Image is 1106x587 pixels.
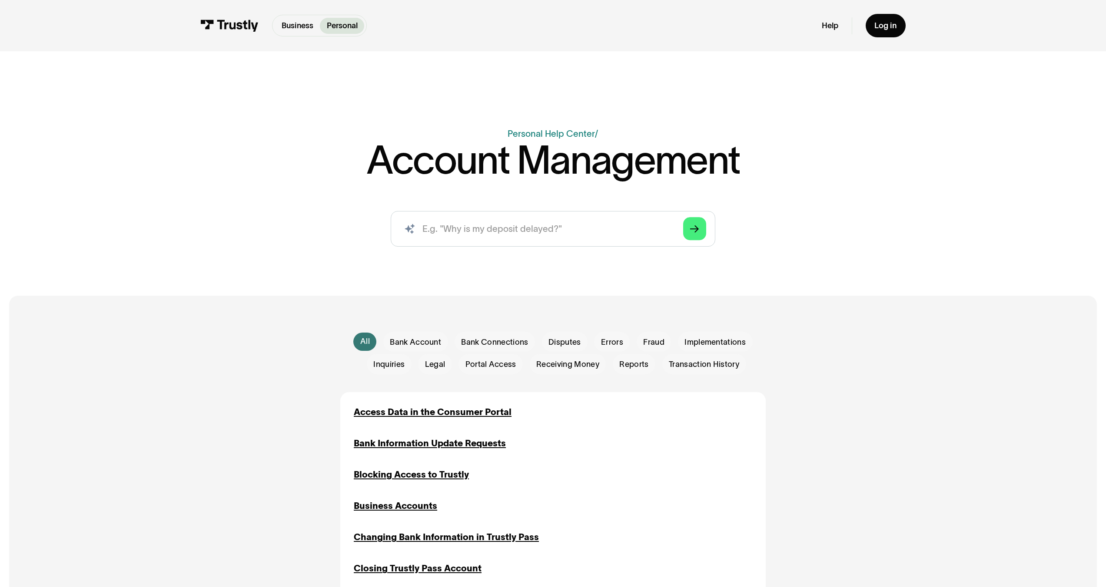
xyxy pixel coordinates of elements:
[366,140,740,179] h1: Account Management
[354,499,437,513] a: Business Accounts
[320,18,364,34] a: Personal
[866,14,906,37] a: Log in
[360,336,370,347] div: All
[595,129,598,139] div: /
[465,359,516,370] span: Portal Access
[354,468,469,481] a: Blocking Access to Trustly
[619,359,648,370] span: Reports
[461,337,528,348] span: Bank Connections
[536,359,599,370] span: Receiving Money
[354,406,511,419] a: Access Data in the Consumer Portal
[390,337,441,348] span: Bank Account
[425,359,445,370] span: Legal
[508,129,595,139] a: Personal Help Center
[822,21,838,31] a: Help
[643,337,664,348] span: Fraud
[353,333,376,350] a: All
[354,531,539,544] a: Changing Bank Information in Trustly Pass
[684,337,746,348] span: Implementations
[327,20,358,32] p: Personal
[340,332,766,374] form: Email Form
[601,337,623,348] span: Errors
[373,359,405,370] span: Inquiries
[354,437,506,450] a: Bank Information Update Requests
[200,20,259,32] img: Trustly Logo
[391,211,715,247] input: search
[669,359,739,370] span: Transaction History
[391,211,715,247] form: Search
[275,18,320,34] a: Business
[354,562,482,575] a: Closing Trustly Pass Account
[282,20,313,32] p: Business
[548,337,581,348] span: Disputes
[874,21,897,31] div: Log in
